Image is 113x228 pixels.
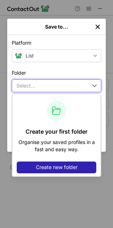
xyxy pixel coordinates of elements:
img: ... [47,101,66,120]
span: Select... [16,83,35,89]
span: Create new folder [36,164,77,170]
img: Contact Out [15,52,22,59]
img: ... [91,85,97,87]
button: right-button [12,23,19,30]
button: Create new folder [17,162,96,173]
div: Save to... [19,24,94,30]
p: Organise your saved profiles in a fast and easy way. [17,139,96,153]
button: save-profile-one-click [12,49,101,62]
div: List [26,53,89,59]
label: Platform [12,39,101,46]
button: left-button [94,23,101,30]
button: Select... [12,79,101,92]
h5: Create your first folder [26,127,87,136]
label: Folder [12,69,101,76]
img: ... [94,23,101,30]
